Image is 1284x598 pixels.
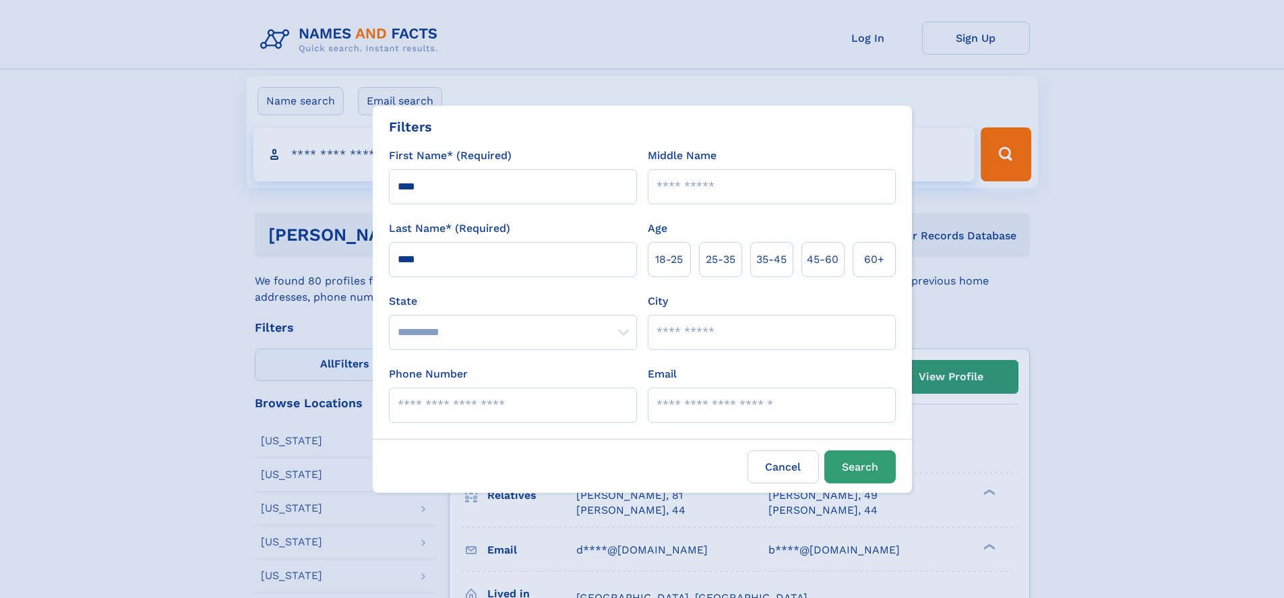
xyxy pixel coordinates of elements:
span: 25‑35 [706,251,735,268]
span: 45‑60 [807,251,838,268]
span: 60+ [864,251,884,268]
label: Email [648,366,677,382]
label: Middle Name [648,148,716,164]
button: Search [824,450,896,483]
label: First Name* (Required) [389,148,512,164]
label: City [648,293,668,309]
span: 18‑25 [655,251,683,268]
label: Last Name* (Required) [389,220,510,237]
label: Phone Number [389,366,468,382]
div: Filters [389,117,432,137]
label: State [389,293,637,309]
span: 35‑45 [756,251,787,268]
label: Age [648,220,667,237]
label: Cancel [747,450,819,483]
